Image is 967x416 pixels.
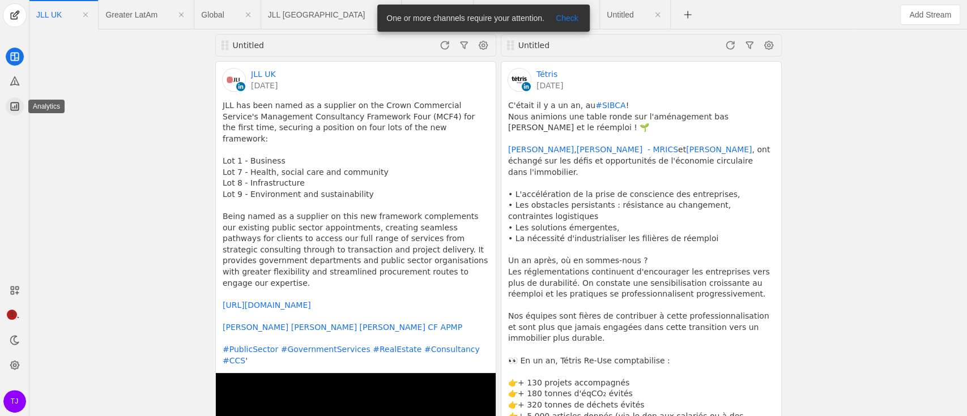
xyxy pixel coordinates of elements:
[909,9,951,20] span: Add Stream
[7,310,17,320] span: 3
[251,80,278,91] a: [DATE]
[36,11,62,19] span: Click to edit name
[223,323,288,332] a: [PERSON_NAME]
[508,68,531,91] img: cache
[373,345,421,354] a: #RealEstate
[607,11,633,19] span: Click to edit name
[223,301,311,310] a: [URL][DOMAIN_NAME]
[377,5,549,32] div: One or more channels require your attention.
[223,100,489,366] pre: JLL has been named as a supplier on the Crown Commercial Service's Management Consultancy Framewo...
[424,345,479,354] a: #Consultancy
[238,5,258,25] app-icon-button: Close Tab
[268,11,365,19] span: Click to edit name
[251,68,276,80] a: JLL UK
[556,12,578,24] span: Check
[75,5,96,25] app-icon-button: Close Tab
[359,323,462,332] a: [PERSON_NAME] CF APMP
[595,101,625,110] a: #SIBCA
[233,40,368,51] div: Untitled
[291,323,356,332] a: [PERSON_NAME]
[223,345,278,354] a: #PublicSector
[536,80,563,91] a: [DATE]
[171,5,191,25] app-icon-button: Close Tab
[647,5,668,25] app-icon-button: Close Tab
[900,5,960,25] button: Add Stream
[686,145,752,154] a: [PERSON_NAME]
[3,390,26,413] button: TJ
[536,68,557,80] a: Tétris
[678,10,698,19] app-icon-button: New Tab
[549,11,585,25] button: Check
[105,11,157,19] span: Click to edit name
[223,356,245,365] a: #CCS
[28,100,65,113] div: Analytics
[576,145,678,154] a: [PERSON_NAME] - MRICS
[508,145,574,154] a: [PERSON_NAME]
[518,40,653,51] div: Untitled
[201,11,224,19] span: Click to edit name
[223,68,245,91] img: cache
[280,345,370,354] a: #GovernmentServices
